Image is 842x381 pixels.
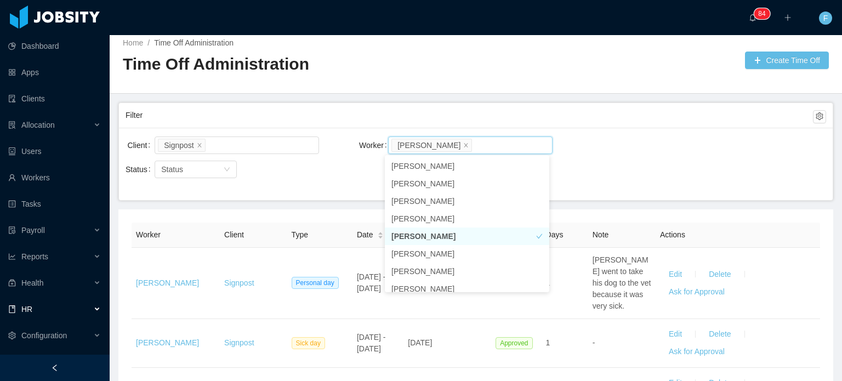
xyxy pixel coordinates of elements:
p: 4 [762,8,766,19]
div: Signpost [164,139,194,151]
div: Filter [126,105,813,126]
span: Type [292,230,308,239]
span: [DATE] [408,338,432,347]
i: icon: check [536,268,543,275]
button: Ask for Approval [660,283,733,300]
button: Edit [660,265,691,283]
a: icon: auditClients [8,88,101,110]
label: Worker [359,141,391,150]
span: Actions [660,230,685,239]
span: Payroll [21,226,45,235]
li: [PERSON_NAME] [385,175,549,192]
span: [DATE] - [DATE] [357,272,386,293]
a: icon: profileTasks [8,193,101,215]
a: [PERSON_NAME] [136,338,199,347]
i: icon: book [8,305,16,313]
i: icon: medicine-box [8,279,16,287]
span: Worker [136,230,161,239]
a: icon: appstoreApps [8,61,101,83]
a: Home [123,38,143,47]
li: [PERSON_NAME] [385,157,549,175]
button: Ask for Approval [660,343,733,361]
button: Delete [700,326,739,343]
i: icon: file-protect [8,226,16,234]
div: Sort [377,230,384,238]
span: Personal day [292,277,339,289]
p: 8 [758,8,762,19]
a: icon: userWorkers [8,167,101,189]
label: Status [126,165,155,174]
a: [PERSON_NAME] [136,278,199,287]
h2: Time Off Administration [123,53,476,76]
i: icon: line-chart [8,253,16,260]
span: Health [21,278,43,287]
i: icon: close [463,142,469,149]
span: Approved [496,337,532,349]
sup: 84 [754,8,770,19]
span: [PERSON_NAME] went to take his dog to the vet because it was very sick. [593,255,651,310]
span: Note [593,230,609,239]
span: Configuration [21,331,67,340]
i: icon: check [536,251,543,257]
i: icon: check [536,198,543,204]
li: [PERSON_NAME] [385,280,549,298]
button: Delete [700,265,739,283]
i: icon: down [224,166,230,174]
i: icon: solution [8,121,16,129]
a: icon: robotUsers [8,140,101,162]
li: Signpost [158,139,205,152]
a: icon: pie-chartDashboard [8,35,101,57]
li: [PERSON_NAME] [385,192,549,210]
span: Status [161,165,183,174]
i: icon: check [536,180,543,187]
a: Time Off Administration [154,38,234,47]
span: [DATE] - [DATE] [357,333,386,353]
span: / [147,38,150,47]
i: icon: check [536,163,543,169]
input: Worker [474,139,480,152]
span: Days [546,230,564,239]
li: [PERSON_NAME] [385,245,549,263]
span: 1 [546,338,550,347]
span: F [823,12,828,25]
span: Allocation [21,121,55,129]
span: Date [357,229,373,241]
i: icon: plus [784,14,792,21]
i: icon: check [536,215,543,222]
i: icon: check [536,286,543,292]
span: HR [21,305,32,314]
i: icon: caret-down [378,235,384,238]
i: icon: check [536,233,543,240]
li: [PERSON_NAME] [385,210,549,228]
span: - [593,338,595,347]
span: Client [224,230,244,239]
li: [PERSON_NAME] [385,263,549,280]
span: Reports [21,252,48,261]
span: Sick day [292,337,325,349]
label: Client [128,141,155,150]
li: Eduardo Arias Ceron [391,139,472,152]
div: [PERSON_NAME] [397,139,460,151]
button: icon: setting [813,110,826,123]
i: icon: setting [8,332,16,339]
i: icon: close [197,142,202,149]
li: [PERSON_NAME] [385,228,549,245]
i: icon: bell [749,14,756,21]
input: Client [208,139,214,152]
a: Signpost [224,338,254,347]
button: icon: plusCreate Time Off [745,52,829,69]
button: Edit [660,326,691,343]
i: icon: caret-up [378,230,384,234]
a: Signpost [224,278,254,287]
